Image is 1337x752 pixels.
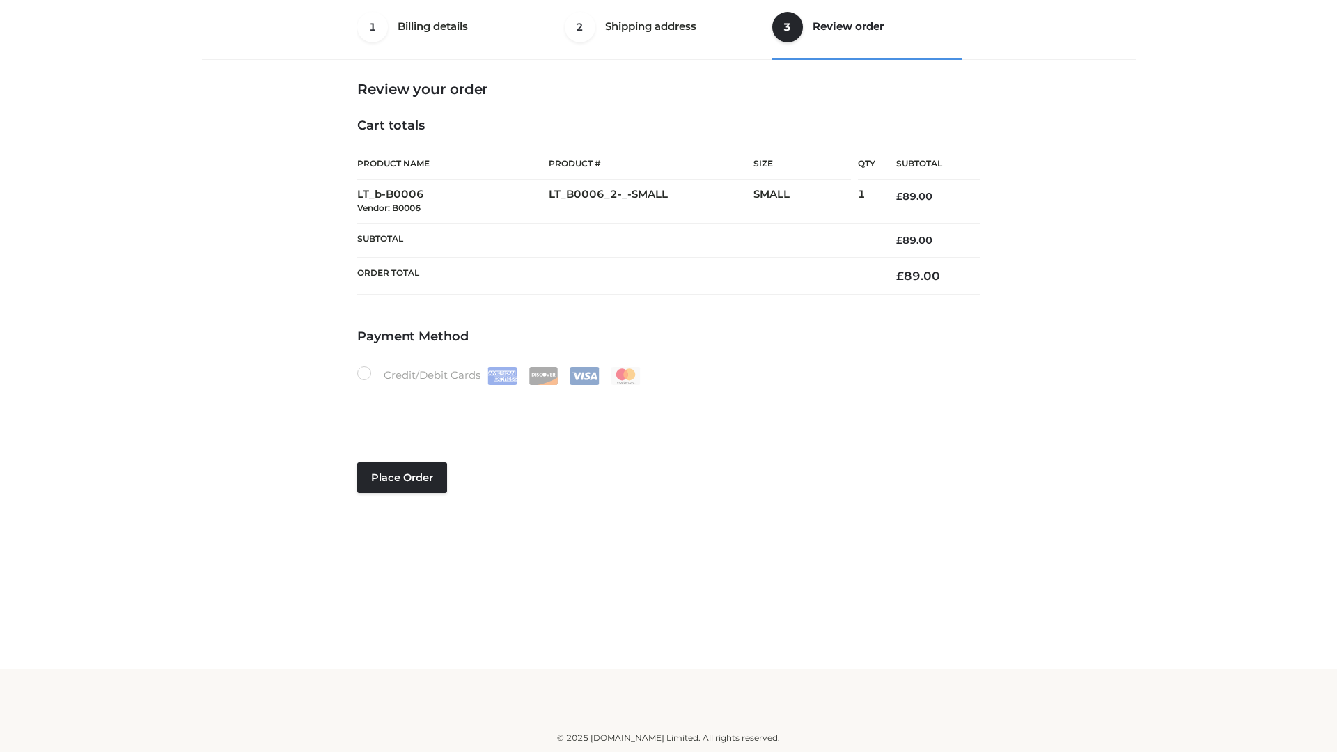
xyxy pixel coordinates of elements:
img: Discover [529,367,558,385]
img: Visa [570,367,600,385]
th: Product # [549,148,753,180]
img: Mastercard [611,367,641,385]
small: Vendor: B0006 [357,203,421,213]
h3: Review your order [357,81,980,97]
bdi: 89.00 [896,269,940,283]
h4: Payment Method [357,329,980,345]
td: SMALL [753,180,858,224]
th: Subtotal [875,148,980,180]
span: £ [896,234,902,246]
bdi: 89.00 [896,190,932,203]
bdi: 89.00 [896,234,932,246]
span: £ [896,269,904,283]
th: Qty [858,148,875,180]
td: LT_B0006_2-_-SMALL [549,180,753,224]
span: £ [896,190,902,203]
th: Order Total [357,258,875,295]
button: Place order [357,462,447,493]
th: Product Name [357,148,549,180]
td: LT_b-B0006 [357,180,549,224]
img: Amex [487,367,517,385]
th: Size [753,148,851,180]
td: 1 [858,180,875,224]
div: © 2025 [DOMAIN_NAME] Limited. All rights reserved. [207,731,1130,745]
th: Subtotal [357,223,875,257]
label: Credit/Debit Cards [357,366,642,385]
iframe: Secure payment input frame [354,382,977,433]
h4: Cart totals [357,118,980,134]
